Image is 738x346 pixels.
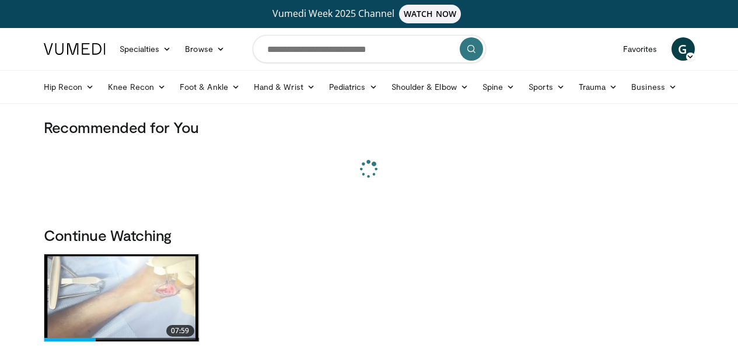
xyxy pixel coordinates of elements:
a: Pediatrics [322,75,384,99]
a: Trauma [572,75,625,99]
img: VuMedi Logo [44,43,106,55]
img: d4458abf-2a9d-48ef-9fda-115d636c141d.620x360_q85_upscale.jpg [44,254,199,341]
span: 07:59 [166,325,194,337]
a: 07:59 [44,254,199,341]
a: Hand & Wrist [247,75,322,99]
a: Sports [522,75,572,99]
a: G [671,37,695,61]
a: Favorites [616,37,664,61]
a: Hip Recon [37,75,102,99]
a: Specialties [113,37,179,61]
a: Browse [178,37,232,61]
a: Spine [475,75,522,99]
a: Vumedi Week 2025 ChannelWATCH NOW [46,5,693,23]
a: Knee Recon [101,75,173,99]
a: Shoulder & Elbow [384,75,475,99]
a: Foot & Ankle [173,75,247,99]
h3: Continue Watching [44,226,695,244]
input: Search topics, interventions [253,35,486,63]
span: WATCH NOW [399,5,461,23]
a: Business [624,75,684,99]
h3: Recommended for You [44,118,695,137]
